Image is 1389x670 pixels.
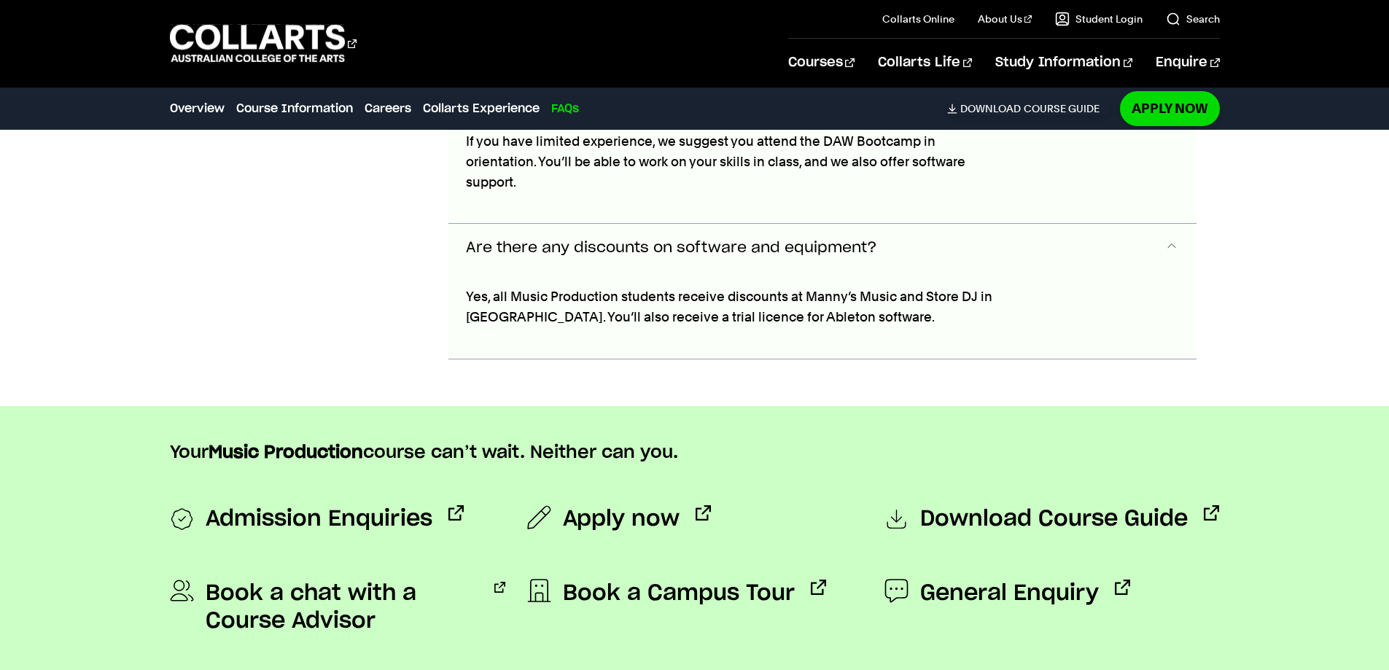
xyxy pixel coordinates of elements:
span: General Enquiry [920,580,1099,607]
button: Are there any discounts on software and equipment? [448,224,1197,272]
a: General Enquiry [884,580,1130,607]
span: Are there any discounts on software and equipment? [466,240,877,257]
p: Yes, all Music Production students receive discounts at Manny’s Music and Store DJ in [GEOGRAPHIC... [466,287,1007,327]
a: Book a chat with a Course Advisor [170,580,505,635]
a: Enquire [1156,39,1219,87]
span: Book a chat with a Course Advisor [206,580,478,635]
p: If you have limited experience, we suggest you attend the DAW Bootcamp in orientation. You’ll be ... [466,131,1007,192]
a: Courses [788,39,855,87]
a: Apply Now [1120,91,1220,125]
strong: Music Production [209,444,363,461]
span: Book a Campus Tour [563,580,795,607]
a: Student Login [1055,12,1143,26]
span: Admission Enquiries [206,505,432,534]
a: FAQs [551,100,579,117]
a: Overview [170,100,225,117]
a: Course Information [236,100,353,117]
a: Book a Campus Tour [527,580,826,607]
a: Collarts Experience [423,100,540,117]
a: Study Information [995,39,1132,87]
a: About Us [978,12,1032,26]
span: Apply now [563,505,680,533]
a: Apply now [527,505,711,533]
a: Search [1166,12,1220,26]
a: Collarts Life [878,39,972,87]
a: Collarts Online [882,12,954,26]
a: Careers [365,100,411,117]
p: Your course can’t wait. Neither can you. [170,441,1220,464]
a: Admission Enquiries [170,505,464,534]
a: DownloadCourse Guide [947,102,1111,115]
span: Download [960,102,1021,115]
a: Download Course Guide [884,505,1219,534]
span: Download Course Guide [920,505,1188,534]
div: Go to homepage [170,23,357,64]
